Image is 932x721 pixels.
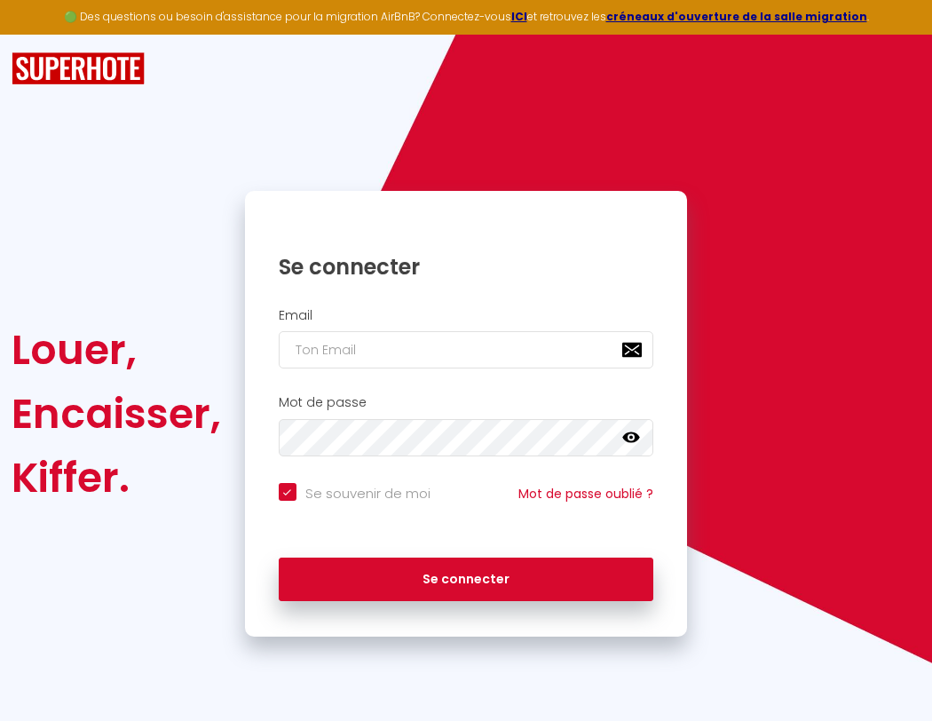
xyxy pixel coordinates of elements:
[279,253,654,281] h1: Se connecter
[279,395,654,410] h2: Mot de passe
[12,52,145,85] img: SuperHote logo
[518,485,653,503] a: Mot de passe oublié ?
[12,318,221,382] div: Louer,
[279,558,654,602] button: Se connecter
[279,308,654,323] h2: Email
[511,9,527,24] a: ICI
[12,382,221,446] div: Encaisser,
[606,9,867,24] a: créneaux d'ouverture de la salle migration
[279,331,654,368] input: Ton Email
[12,446,221,510] div: Kiffer.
